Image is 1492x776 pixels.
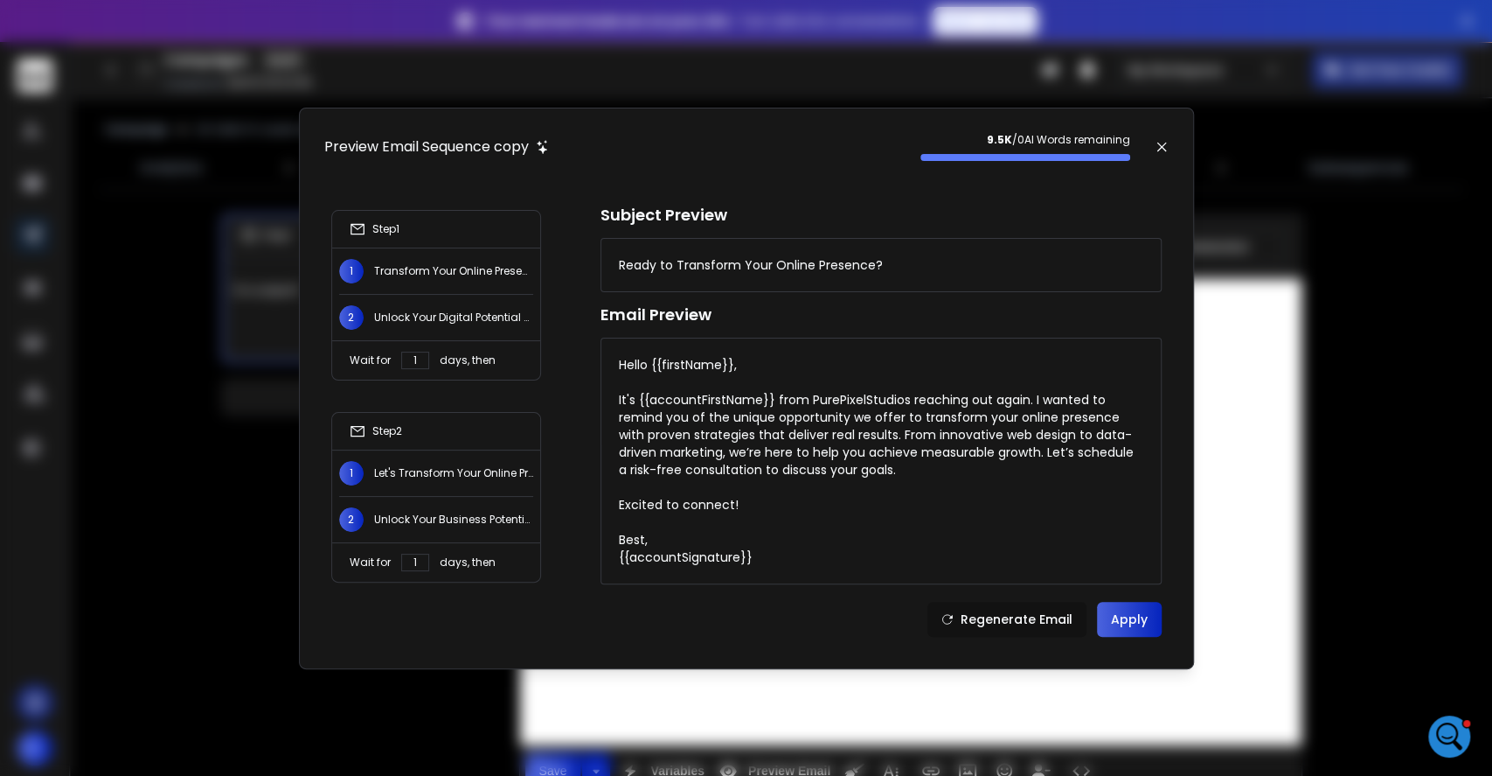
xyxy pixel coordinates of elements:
h1: Email Preview [600,303,1162,327]
div: should I disconnect them from warming up? or keep them in warmup/ [63,532,336,587]
p: Transform Your Online Presence with PurePixelStudios [374,264,533,278]
div: [PERSON_NAME] • 5h ago [28,464,165,474]
div: Lakshita says… [14,101,336,141]
button: Send a message… [300,566,328,594]
div: Hello {{firstName}}, It's {{accountFirstName}} from PurePixelStudios reaching out again. I wanted... [619,356,1143,566]
div: joined the conversation [75,283,298,298]
iframe: Intercom live chat [1428,716,1470,758]
button: Upload attachment [83,573,97,587]
b: [PERSON_NAME] [75,284,173,297]
img: Profile image for Raj [52,282,70,299]
div: joined the conversation [75,104,298,120]
span: 1 [339,461,364,486]
div: Hey [PERSON_NAME], thanks for reaching out.I can see that some of your Done for you email account... [14,141,287,265]
button: Emoji picker [27,573,41,587]
b: [PERSON_NAME] [75,106,173,118]
div: Angel says… [14,48,336,101]
p: Active 1h ago [85,22,163,39]
h1: Preview Email Sequence copy [324,136,529,157]
div: Angel says… [14,532,336,608]
div: Ready to Transform Your Online Presence? [619,256,883,274]
textarea: Message… [15,536,335,566]
h1: [PERSON_NAME] [85,9,198,22]
div: Thanks for your patience! [28,433,273,451]
div: Lakshita says… [14,141,336,279]
img: Profile image for Lakshita [52,103,70,121]
div: Angel says… [14,492,336,532]
div: I’ve initiated the reconnection for your email accounts from our end. It may take a little time t... [28,355,273,423]
div: thanks its back [215,492,336,530]
div: thanks its back [229,502,322,520]
p: / 0 AI Words remaining [920,133,1130,147]
button: Regenerate Email [927,602,1086,637]
div: 1 [401,352,429,369]
button: Apply [1097,602,1162,637]
span: 2 [339,305,364,330]
div: Step 1 [350,221,399,237]
p: Wait for [350,556,391,570]
p: Unlock Your Digital Potential with Us! [374,311,533,325]
div: 1 [401,554,429,571]
div: Step 2 [350,423,402,439]
span: 1 [339,259,364,283]
div: Hi Angel, [28,330,273,347]
button: go back [11,7,45,40]
button: Home [274,7,307,40]
span: 2 [339,507,364,532]
p: days, then [440,556,496,570]
div: I have to wait till [DATE] to get a reply? [67,48,336,87]
div: Hey [PERSON_NAME], thanks for reaching out. I can see that some of your Done for you email accoun... [28,151,273,255]
p: Let's Transform Your Online Presence, {{lastName}}! [374,466,533,480]
button: Gif picker [55,573,69,587]
div: Hi Angel,I’ve initiated the reconnection for your email accounts from our end. It may take a litt... [14,319,287,461]
strong: 9.5K [987,132,1012,147]
div: Close [307,7,338,38]
p: Wait for [350,353,391,367]
p: Unlock Your Business Potential, {{lastName}}! [374,513,533,527]
img: Profile image for Raj [50,10,78,38]
div: Raj says… [14,279,336,319]
div: Raj says… [14,319,336,493]
h1: Subject Preview [600,203,1162,227]
p: days, then [440,353,496,367]
div: I have to wait till [DATE] to get a reply? [81,59,322,76]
